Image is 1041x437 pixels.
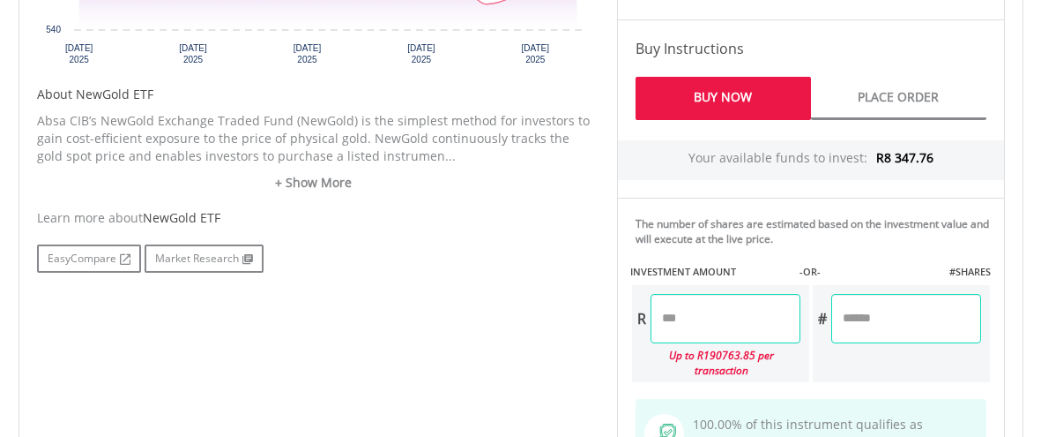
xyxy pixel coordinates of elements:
text: [DATE] 2025 [293,43,321,64]
div: Your available funds to invest: [618,140,1004,180]
div: Up to R190763.85 per transaction [632,343,800,382]
a: EasyCompare [37,245,141,273]
label: #SHARES [949,265,991,279]
div: R [632,294,651,343]
div: # [813,294,831,343]
div: The number of shares are estimated based on the investment value and will execute at the live price. [636,216,997,246]
div: Learn more about [37,209,591,227]
span: NewGold ETF [143,209,220,226]
span: R8 347.76 [876,149,933,166]
label: INVESTMENT AMOUNT [630,265,736,279]
a: Market Research [145,245,264,273]
text: 540 [46,25,61,34]
a: Buy Now [636,77,811,120]
a: + Show More [37,174,591,192]
h5: About NewGold ETF [37,86,591,103]
text: [DATE] 2025 [64,43,93,64]
p: Absa CIB’s NewGold Exchange Traded Fund (NewGold) is the simplest method for investors to gain co... [37,112,591,165]
text: [DATE] 2025 [407,43,435,64]
text: [DATE] 2025 [521,43,549,64]
label: -OR- [799,265,821,279]
text: [DATE] 2025 [179,43,207,64]
h4: Buy Instructions [636,38,986,59]
a: Place Order [811,77,986,120]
